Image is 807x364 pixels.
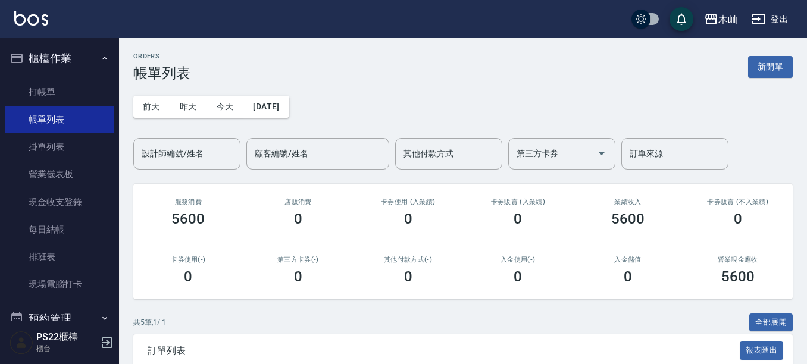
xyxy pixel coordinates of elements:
a: 帳單列表 [5,106,114,133]
h3: 0 [184,268,192,285]
h3: 0 [294,268,302,285]
button: 木屾 [699,7,742,32]
a: 打帳單 [5,79,114,106]
h3: 5600 [721,268,755,285]
button: [DATE] [243,96,289,118]
h3: 0 [404,268,412,285]
p: 共 5 筆, 1 / 1 [133,317,166,328]
h2: 第三方卡券(-) [258,256,339,263]
button: Open [592,144,611,163]
span: 訂單列表 [148,345,740,357]
h2: 入金儲值 [587,256,669,263]
h2: ORDERS [133,52,190,60]
a: 營業儀表板 [5,161,114,188]
h3: 0 [734,211,742,227]
button: 昨天 [170,96,207,118]
h2: 卡券販賣 (不入業績) [697,198,778,206]
h3: 帳單列表 [133,65,190,81]
h2: 卡券販賣 (入業績) [477,198,559,206]
div: 木屾 [718,12,737,27]
h3: 0 [624,268,632,285]
img: Person [10,331,33,354]
p: 櫃台 [36,343,97,354]
h2: 入金使用(-) [477,256,559,263]
button: 全部展開 [749,313,793,332]
a: 排班表 [5,243,114,271]
h5: PS22櫃檯 [36,331,97,343]
button: 報表匯出 [740,341,784,360]
a: 現金收支登錄 [5,189,114,216]
button: save [670,7,693,31]
button: 今天 [207,96,244,118]
a: 現場電腦打卡 [5,271,114,298]
button: 預約管理 [5,303,114,334]
a: 每日結帳 [5,216,114,243]
h3: 服務消費 [148,198,229,206]
button: 櫃檯作業 [5,43,114,74]
h3: 0 [514,211,522,227]
button: 新開單 [748,56,793,78]
h2: 卡券使用(-) [148,256,229,263]
a: 報表匯出 [740,344,784,356]
img: Logo [14,11,48,26]
h3: 5600 [171,211,205,227]
h2: 業績收入 [587,198,669,206]
a: 新開單 [748,61,793,72]
h3: 0 [404,211,412,227]
h3: 0 [514,268,522,285]
h2: 卡券使用 (入業績) [367,198,449,206]
h2: 營業現金應收 [697,256,778,263]
button: 前天 [133,96,170,118]
h2: 店販消費 [258,198,339,206]
button: 登出 [747,8,793,30]
a: 掛單列表 [5,133,114,161]
h3: 0 [294,211,302,227]
h3: 5600 [611,211,645,227]
h2: 其他付款方式(-) [367,256,449,263]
